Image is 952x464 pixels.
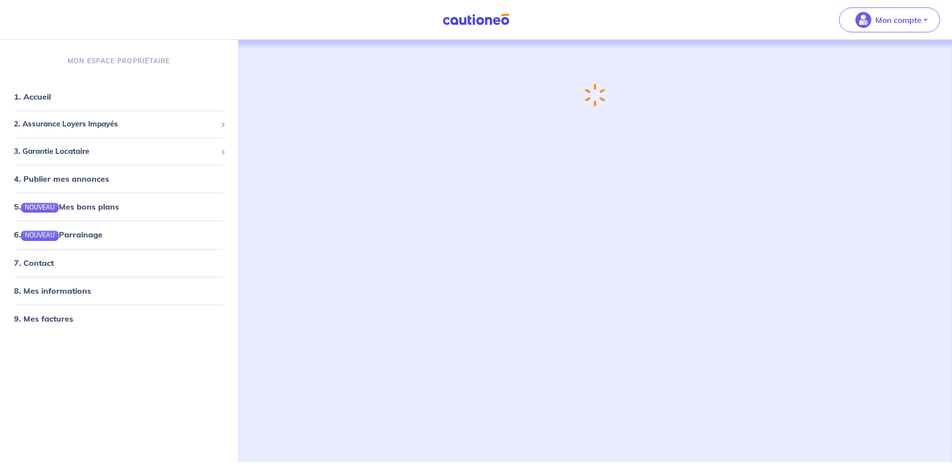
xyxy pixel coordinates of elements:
span: 3. Garantie Locataire [14,146,217,157]
a: 7. Contact [14,258,54,268]
div: 4. Publier mes annonces [4,169,234,189]
span: 2. Assurance Loyers Impayés [14,118,217,130]
div: 9. Mes factures [4,309,234,329]
div: 6.NOUVEAUParrainage [4,225,234,245]
a: 8. Mes informations [14,286,91,296]
img: illu_account_valid_menu.svg [855,12,871,28]
a: 6.NOUVEAUParrainage [14,230,103,240]
img: loading-spinner [585,84,605,107]
a: 4. Publier mes annonces [14,174,109,184]
a: 1. Accueil [14,92,51,102]
img: Cautioneo [439,13,513,26]
div: 3. Garantie Locataire [4,142,234,161]
button: illu_account_valid_menu.svgMon compte [839,7,940,32]
p: Mon compte [875,14,922,26]
div: 2. Assurance Loyers Impayés [4,115,234,134]
a: 5.NOUVEAUMes bons plans [14,202,119,212]
div: 5.NOUVEAUMes bons plans [4,197,234,217]
div: 8. Mes informations [4,281,234,301]
p: MON ESPACE PROPRIÉTAIRE [68,56,170,66]
a: 9. Mes factures [14,314,73,324]
div: 1. Accueil [4,87,234,107]
div: 7. Contact [4,253,234,273]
